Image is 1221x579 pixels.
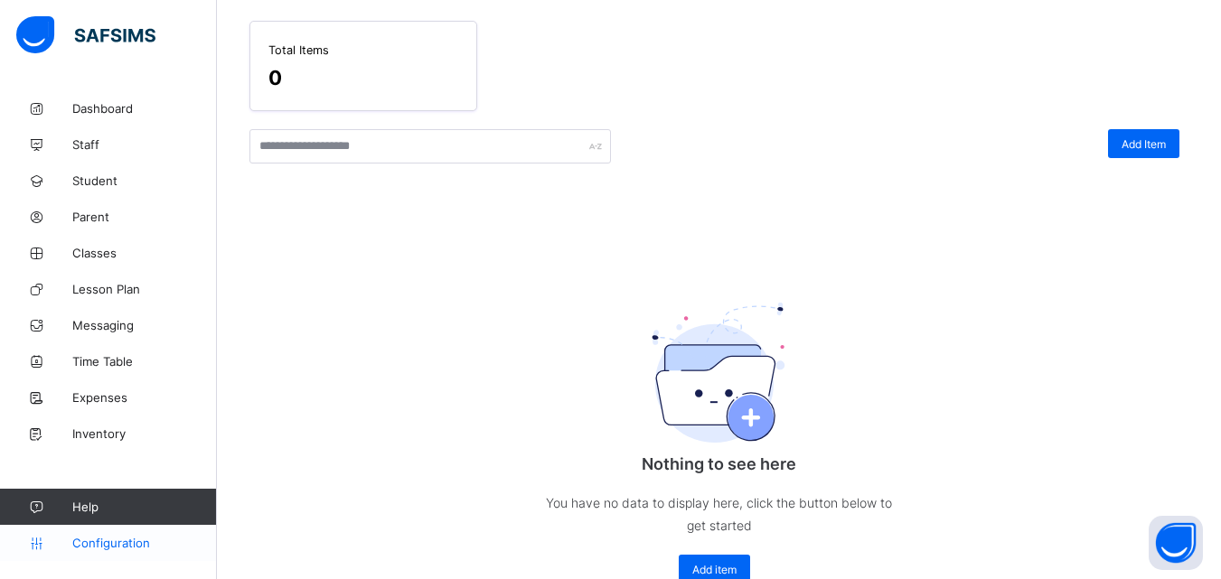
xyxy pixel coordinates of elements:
[539,454,900,473] p: Nothing to see here
[539,491,900,537] p: You have no data to display here, click the button below to get started
[72,426,217,441] span: Inventory
[652,303,787,443] img: folderEmpty.bebdf44f5ef50761fb8716d47b4ccb7a.svg
[1122,137,1166,151] span: Add Item
[16,16,155,54] img: safsims
[72,101,217,116] span: Dashboard
[692,563,737,576] span: Add item
[72,536,216,550] span: Configuration
[268,43,458,57] span: Total Items
[72,246,217,260] span: Classes
[1149,516,1203,570] button: Open asap
[72,173,217,188] span: Student
[268,66,458,89] span: 0
[72,210,217,224] span: Parent
[72,137,217,152] span: Staff
[72,318,217,332] span: Messaging
[72,500,216,514] span: Help
[72,390,217,405] span: Expenses
[72,282,217,296] span: Lesson Plan
[72,354,217,369] span: Time Table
